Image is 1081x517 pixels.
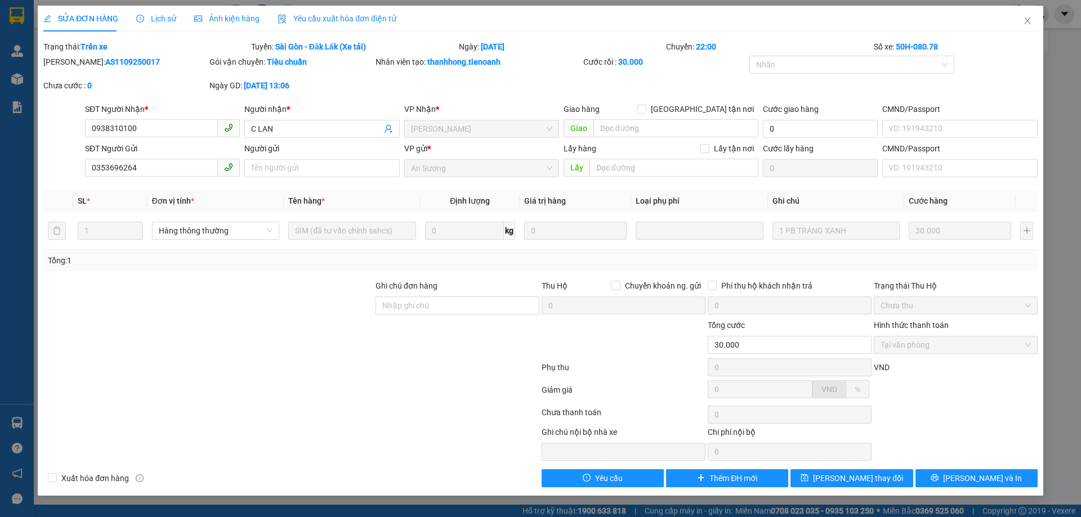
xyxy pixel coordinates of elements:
span: info-circle [136,474,144,482]
label: Cước giao hàng [763,105,819,114]
input: 0 [524,222,627,240]
div: Số xe: [873,41,1039,53]
span: [PERSON_NAME] và In [943,472,1022,484]
span: Lấy tận nơi [709,142,758,155]
b: Trên xe [81,42,108,51]
th: Loại phụ phí [631,190,767,212]
span: phone [224,163,233,172]
span: Hàng thông thường [159,222,273,239]
span: Lấy [564,159,589,177]
span: phone [224,123,233,132]
span: Lịch sử [136,14,176,23]
div: Ngày GD: [209,79,373,92]
div: Trạng thái: [42,41,250,53]
div: Nhân viên tạo: [376,56,581,68]
span: % [855,385,860,394]
span: Đơn vị tính [152,196,194,205]
b: [DATE] 13:06 [244,81,289,90]
input: Cước lấy hàng [763,159,878,177]
b: AS1109250017 [105,57,160,66]
div: CMND/Passport [882,142,1037,155]
span: Giao hàng [564,105,600,114]
button: delete [48,222,66,240]
input: Ghi chú đơn hàng [376,296,539,314]
span: edit [43,15,51,23]
span: Chưa thu [881,297,1031,314]
b: thanhhong.tienoanh [427,57,501,66]
div: Ghi chú nội bộ nhà xe [542,426,705,443]
span: Cước hàng [909,196,948,205]
span: save [801,474,808,483]
span: [PERSON_NAME] thay đổi [813,472,903,484]
button: save[PERSON_NAME] thay đổi [790,469,913,487]
span: An Sương [411,160,552,177]
input: Dọc đường [589,159,758,177]
img: icon [278,15,287,24]
b: Tiêu chuẩn [267,57,307,66]
div: Người gửi [244,142,399,155]
span: Lấy hàng [564,144,596,153]
div: [PERSON_NAME]: [43,56,207,68]
span: Thu Hộ [542,281,568,290]
span: Thêm ĐH mới [709,472,757,484]
div: Giảm giá [540,384,707,403]
b: 0 [87,81,92,90]
span: close [1023,16,1032,25]
b: 30.000 [618,57,643,66]
span: VP Nhận [404,105,436,114]
div: Gói vận chuyển: [209,56,373,68]
input: Cước giao hàng [763,120,878,138]
span: [GEOGRAPHIC_DATA] tận nơi [646,103,758,115]
span: Định lượng [450,196,490,205]
b: [DATE] [481,42,504,51]
span: Giá trị hàng [524,196,566,205]
button: Close [1012,6,1043,37]
span: SỬA ĐƠN HÀNG [43,14,118,23]
button: exclamation-circleYêu cầu [542,469,664,487]
label: Ghi chú đơn hàng [376,281,437,290]
span: clock-circle [136,15,144,23]
th: Ghi chú [768,190,904,212]
span: user-add [384,124,393,133]
span: Yêu cầu xuất hóa đơn điện tử [278,14,396,23]
div: CMND/Passport [882,103,1037,115]
b: 22:00 [696,42,716,51]
div: SĐT Người Nhận [85,103,240,115]
div: VP gửi [404,142,559,155]
div: Chi phí nội bộ [708,426,872,443]
b: 50H-080.78 [896,42,938,51]
span: Chuyển khoản ng. gửi [620,280,705,292]
div: Chưa thanh toán [540,406,707,426]
div: Phụ thu [540,361,707,381]
div: Chưa cước : [43,79,207,92]
span: Giao [564,119,593,137]
div: SĐT Người Gửi [85,142,240,155]
span: printer [931,474,939,483]
span: VND [874,363,890,372]
input: VD: Bàn, Ghế [288,222,416,240]
button: plusThêm ĐH mới [666,469,788,487]
span: Tên hàng [288,196,325,205]
div: Chuyến: [665,41,873,53]
div: Người nhận [244,103,399,115]
button: plus [1020,222,1033,240]
span: Yêu cầu [595,472,623,484]
span: exclamation-circle [583,474,591,483]
div: Tổng: 1 [48,254,417,267]
input: Ghi Chú [772,222,900,240]
div: Tuyến: [250,41,458,53]
span: Xuất hóa đơn hàng [57,472,133,484]
span: Phí thu hộ khách nhận trả [717,280,817,292]
span: Cư Kuin [411,120,552,137]
span: Ảnh kiện hàng [194,14,260,23]
div: Ngày: [458,41,665,53]
input: Dọc đường [593,119,758,137]
span: Tổng cước [708,321,745,330]
span: VND [821,385,837,394]
span: Tại văn phòng [881,336,1031,353]
button: printer[PERSON_NAME] và In [915,469,1038,487]
span: plus [697,474,705,483]
span: SL [78,196,87,205]
span: picture [194,15,202,23]
input: 0 [909,222,1011,240]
